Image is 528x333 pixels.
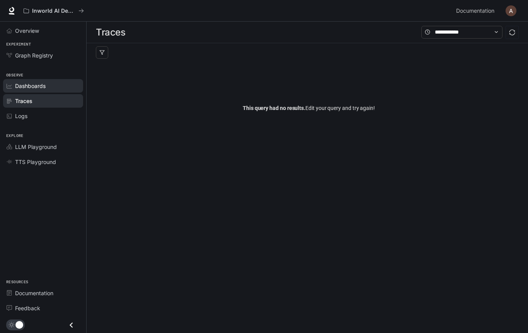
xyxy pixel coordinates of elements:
span: Edit your query and try again! [243,104,375,112]
span: LLM Playground [15,143,57,151]
span: Overview [15,27,39,35]
a: Traces [3,94,83,108]
button: User avatar [503,3,519,19]
button: All workspaces [20,3,87,19]
a: Dashboards [3,79,83,93]
span: Logs [15,112,27,120]
button: Close drawer [63,317,80,333]
p: Inworld AI Demos [32,8,75,14]
img: User avatar [506,5,516,16]
a: Feedback [3,301,83,315]
a: LLM Playground [3,140,83,154]
span: sync [509,29,515,35]
span: Dashboards [15,82,46,90]
span: Traces [15,97,32,105]
span: Documentation [456,6,494,16]
a: Documentation [3,286,83,300]
span: Dark mode toggle [15,320,23,329]
span: This query had no results. [243,105,305,111]
a: Overview [3,24,83,37]
span: Graph Registry [15,51,53,59]
a: Documentation [453,3,500,19]
h1: Traces [96,25,125,40]
span: Feedback [15,304,40,312]
a: TTS Playground [3,155,83,169]
a: Graph Registry [3,49,83,62]
span: Documentation [15,289,53,297]
span: TTS Playground [15,158,56,166]
a: Logs [3,109,83,123]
